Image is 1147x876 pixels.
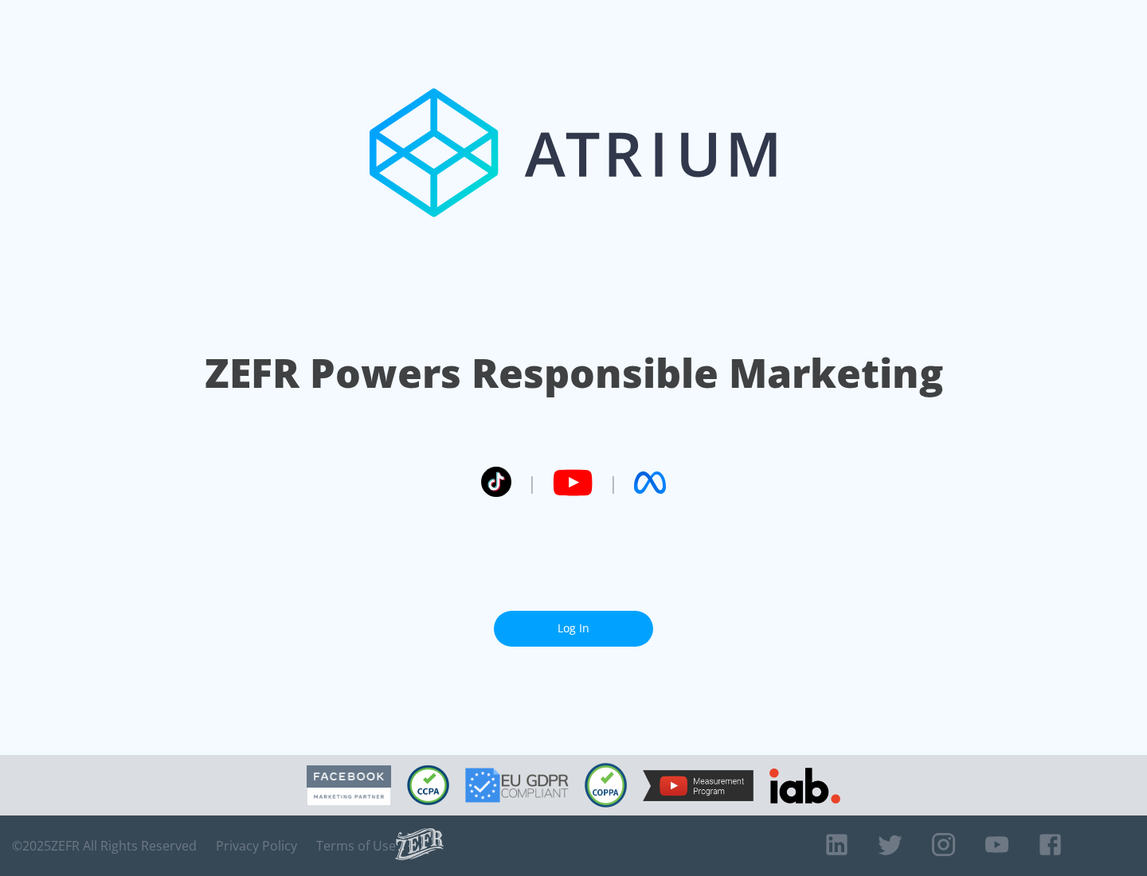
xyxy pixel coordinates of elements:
span: | [527,471,537,495]
img: GDPR Compliant [465,768,569,803]
span: © 2025 ZEFR All Rights Reserved [12,838,197,854]
h1: ZEFR Powers Responsible Marketing [205,346,943,401]
img: Facebook Marketing Partner [307,765,391,806]
img: COPPA Compliant [585,763,627,808]
img: IAB [769,768,840,804]
a: Log In [494,611,653,647]
img: YouTube Measurement Program [643,770,754,801]
a: Terms of Use [316,838,396,854]
img: CCPA Compliant [407,765,449,805]
a: Privacy Policy [216,838,297,854]
span: | [609,471,618,495]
